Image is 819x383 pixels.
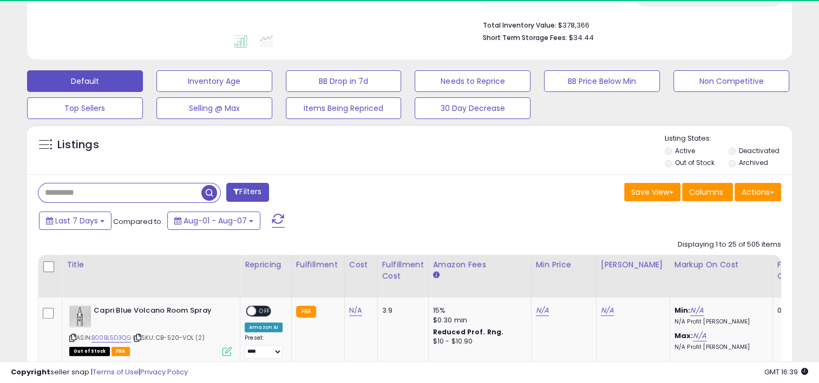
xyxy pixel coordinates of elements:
[673,70,789,92] button: Non Competitive
[674,259,768,270] div: Markup on Cost
[69,306,232,355] div: ASIN:
[156,70,272,92] button: Inventory Age
[113,216,163,227] span: Compared to:
[674,305,691,315] b: Min:
[433,327,504,336] b: Reduced Prof. Rng.
[544,70,660,92] button: BB Price Below Min
[167,212,260,230] button: Aug-01 - Aug-07
[482,21,556,30] b: Total Inventory Value:
[739,158,768,167] label: Archived
[156,97,272,119] button: Selling @ Max
[349,305,362,316] a: N/A
[415,70,530,92] button: Needs to Reprice
[27,97,143,119] button: Top Sellers
[764,367,808,377] span: 2025-08-15 16:39 GMT
[39,212,112,230] button: Last 7 Days
[11,367,50,377] strong: Copyright
[433,337,523,346] div: $10 - $10.90
[286,70,402,92] button: BB Drop in 7d
[739,146,779,155] label: Deactivated
[682,183,733,201] button: Columns
[433,315,523,325] div: $0.30 min
[674,318,764,326] p: N/A Profit [PERSON_NAME]
[482,18,773,31] li: $378,366
[245,334,283,359] div: Preset:
[433,306,523,315] div: 15%
[678,240,781,250] div: Displaying 1 to 25 of 505 items
[93,367,139,377] a: Terms of Use
[415,97,530,119] button: 30 Day Decrease
[674,331,693,341] b: Max:
[689,187,723,197] span: Columns
[665,134,792,144] p: Listing States:
[433,270,440,280] small: Amazon Fees.
[536,305,549,316] a: N/A
[245,322,283,332] div: Amazon AI
[777,259,815,282] div: Fulfillable Quantity
[67,259,235,270] div: Title
[382,306,420,315] div: 3.9
[226,183,268,202] button: Filters
[55,215,98,226] span: Last 7 Days
[91,333,131,342] a: B00BL5D3QG
[675,146,695,155] label: Active
[94,306,225,319] b: Capri Blue Volcano Room Spray
[601,259,665,270] div: [PERSON_NAME]
[735,183,781,201] button: Actions
[286,97,402,119] button: Items Being Repriced
[133,333,205,342] span: | SKU: CB-520-VOL (2)
[693,331,706,341] a: N/A
[670,255,772,298] th: The percentage added to the cost of goods (COGS) that forms the calculator for Min & Max prices.
[11,367,188,378] div: seller snap | |
[482,33,567,42] b: Short Term Storage Fees:
[184,215,247,226] span: Aug-01 - Aug-07
[777,306,811,315] div: 0
[624,183,680,201] button: Save View
[256,307,273,316] span: OFF
[140,367,188,377] a: Privacy Policy
[349,259,373,270] div: Cost
[690,305,703,316] a: N/A
[112,347,130,356] span: FBA
[601,305,614,316] a: N/A
[382,259,424,282] div: Fulfillment Cost
[536,259,592,270] div: Min Price
[69,306,91,327] img: 41kcWp6I6jL._SL40_.jpg
[296,306,316,318] small: FBA
[245,259,287,270] div: Repricing
[27,70,143,92] button: Default
[568,32,593,43] span: $34.44
[433,259,527,270] div: Amazon Fees
[674,344,764,351] p: N/A Profit [PERSON_NAME]
[69,347,110,356] span: All listings that are currently out of stock and unavailable for purchase on Amazon
[675,158,715,167] label: Out of Stock
[296,259,340,270] div: Fulfillment
[57,137,99,153] h5: Listings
